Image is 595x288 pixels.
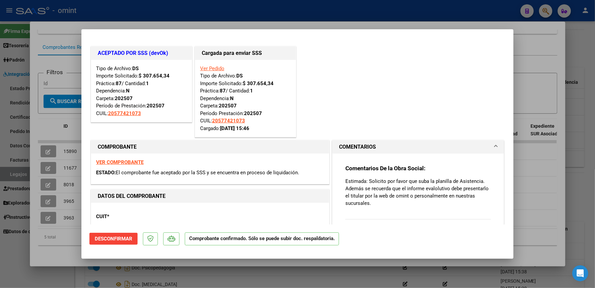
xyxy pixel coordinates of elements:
[230,95,234,101] strong: N
[212,118,245,124] span: 20577421073
[116,80,122,86] strong: 87
[98,49,185,57] h1: ACEPTADO POR SSS (devOk)
[147,103,165,109] strong: 202507
[250,88,253,94] strong: 1
[345,165,425,172] strong: Comentarios De la Obra Social:
[115,95,133,101] strong: 202507
[185,232,339,245] p: Comprobante confirmado. Sólo se puede subir doc. respaldatoria.
[244,110,262,116] strong: 202507
[116,170,299,176] span: El comprobante fue aceptado por la SSS y se encuentra en proceso de liquidación.
[95,236,132,242] span: Desconfirmar
[98,144,137,150] strong: COMPROBANTE
[96,65,187,117] div: Tipo de Archivo: Importe Solicitado: Práctica: / Cantidad: Dependencia: Carpeta: Período de Prest...
[220,88,226,94] strong: 87
[200,66,224,72] a: Ver Pedido
[89,233,138,245] button: Desconfirmar
[98,193,166,199] strong: DATOS DEL COMPROBANTE
[126,88,130,94] strong: N
[572,265,588,281] div: Open Intercom Messenger
[132,66,139,72] strong: DS
[96,159,144,165] a: VER COMPROBANTE
[146,80,149,86] strong: 1
[202,49,289,57] h1: Cargada para enviar SSS
[339,143,376,151] h1: COMENTARIOS
[200,65,291,132] div: Tipo de Archivo: Importe Solicitado: Práctica: / Cantidad: Dependencia: Carpeta: Período Prestaci...
[96,213,165,220] p: CUIT
[243,80,274,86] strong: $ 307.654,34
[108,110,141,116] span: 20577421073
[139,73,170,79] strong: $ 307.654,34
[96,170,116,176] span: ESTADO:
[236,73,243,79] strong: DS
[220,125,249,131] strong: [DATE] 15:46
[345,178,491,207] p: Estimada: Solicito por favor que suba la planilla de Asistencia. Además se recuerda que el inform...
[332,140,504,154] mat-expansion-panel-header: COMENTARIOS
[219,103,237,109] strong: 202507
